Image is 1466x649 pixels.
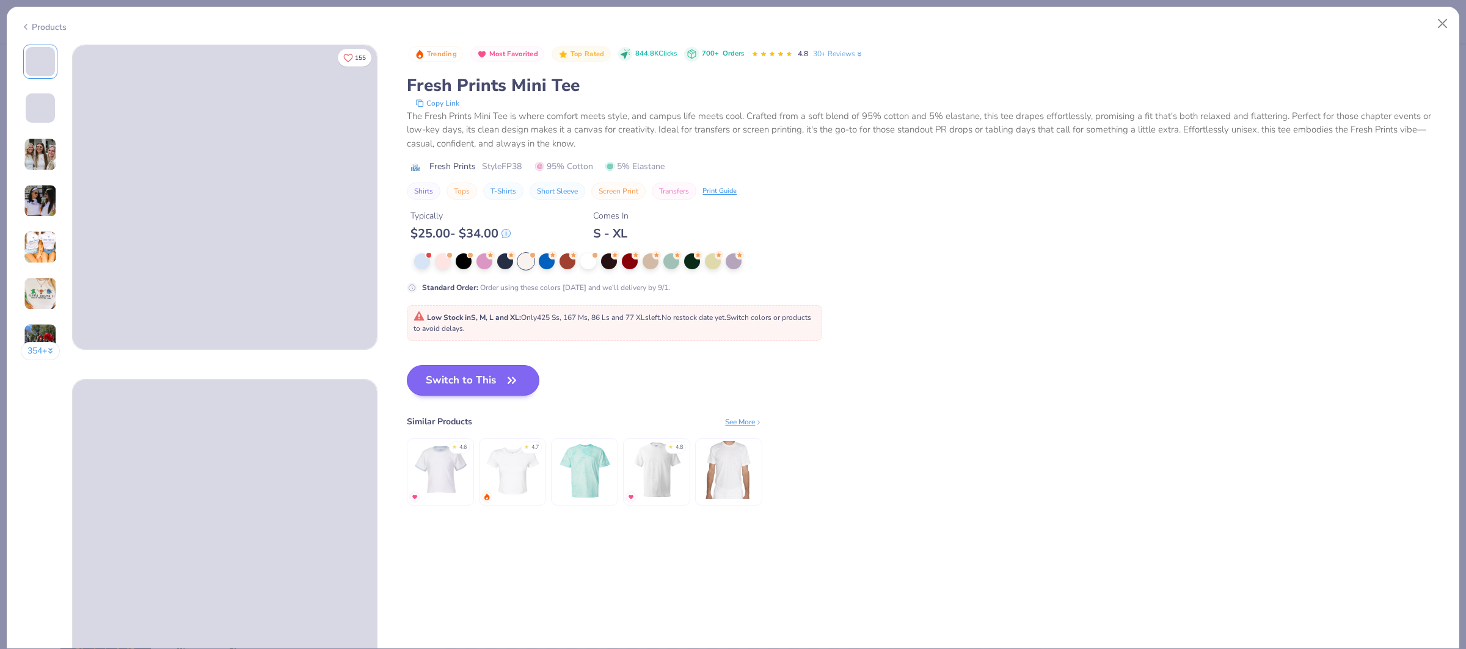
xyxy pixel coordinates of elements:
[414,313,811,333] span: Only 425 Ss, 167 Ms, 86 Ls and 77 XLs left. Switch colors or products to avoid delays.
[459,443,467,452] div: 4.6
[628,441,686,499] img: Hanes Unisex 5.2 Oz. Comfortsoft Cotton T-Shirt
[24,138,57,171] img: User generated content
[489,51,538,57] span: Most Favorited
[427,51,457,57] span: Trending
[407,365,539,396] button: Switch to This
[477,49,487,59] img: Most Favorited sort
[593,209,629,222] div: Comes In
[21,342,60,360] button: 354+
[422,282,670,293] div: Order using these colors [DATE] and we’ll delivery by 9/1.
[452,443,457,448] div: ★
[24,231,57,264] img: User generated content
[407,183,440,200] button: Shirts
[410,209,511,222] div: Typically
[422,283,478,292] strong: Standard Order :
[412,97,463,109] button: copy to clipboard
[700,441,758,499] img: Los Angeles Apparel S/S Cotton-Poly Crew 3.8 Oz
[593,226,629,241] div: S - XL
[531,443,539,452] div: 4.7
[407,109,1445,151] div: The Fresh Prints Mini Tee is where comfort meets style, and campus life meets cool. Crafted from ...
[427,313,521,322] strong: Low Stock in S, M, L and XL :
[1431,12,1454,35] button: Close
[429,160,476,173] span: Fresh Prints
[470,46,544,62] button: Badge Button
[627,493,635,501] img: MostFav.gif
[482,160,522,173] span: Style FP38
[702,49,744,59] div: 700+
[652,183,696,200] button: Transfers
[407,74,1445,97] div: Fresh Prints Mini Tee
[662,313,726,322] span: No restock date yet.
[447,183,477,200] button: Tops
[411,493,418,501] img: MostFav.gif
[524,443,529,448] div: ★
[668,443,673,448] div: ★
[556,441,614,499] img: Comfort Colors Colorblast Heavyweight T-Shirt
[813,48,864,59] a: 30+ Reviews
[338,49,371,67] button: Like
[605,160,665,173] span: 5% Elastane
[591,183,646,200] button: Screen Print
[530,183,585,200] button: Short Sleeve
[24,277,57,310] img: User generated content
[408,46,463,62] button: Badge Button
[24,184,57,217] img: User generated content
[412,441,470,499] img: Fresh Prints Ringer Mini Tee
[21,21,67,34] div: Products
[407,162,423,172] img: brand logo
[751,45,793,64] div: 4.8 Stars
[415,49,425,59] img: Trending sort
[483,493,490,501] img: trending.gif
[725,416,762,427] div: See More
[723,49,744,58] span: Orders
[635,49,677,59] span: 844.8K Clicks
[552,46,610,62] button: Badge Button
[702,186,737,197] div: Print Guide
[798,49,808,59] span: 4.8
[676,443,683,452] div: 4.8
[558,49,568,59] img: Top Rated sort
[407,415,472,428] div: Similar Products
[24,324,57,357] img: User generated content
[483,183,523,200] button: T-Shirts
[484,441,542,499] img: Bella + Canvas Ladies' Micro Ribbed Baby Tee
[410,226,511,241] div: $ 25.00 - $ 34.00
[355,55,366,61] span: 155
[535,160,593,173] span: 95% Cotton
[571,51,605,57] span: Top Rated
